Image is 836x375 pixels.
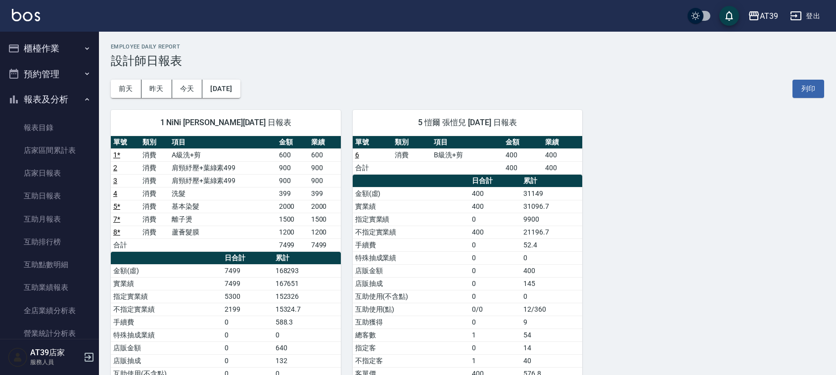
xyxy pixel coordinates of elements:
td: 600 [277,148,309,161]
td: 0 [273,328,341,341]
td: 9900 [521,213,582,226]
td: 399 [277,187,309,200]
td: 洗髮 [169,187,277,200]
a: 報表目錄 [4,116,95,139]
th: 累計 [273,252,341,265]
td: 400 [503,161,543,174]
th: 項目 [431,136,503,149]
span: 5 愷爾 張愷兒 [DATE] 日報表 [365,118,571,128]
td: 手續費 [353,238,469,251]
td: 900 [309,174,341,187]
td: 0 [469,277,521,290]
td: 總客數 [353,328,469,341]
td: 152326 [273,290,341,303]
h2: Employee Daily Report [111,44,824,50]
td: 1500 [277,213,309,226]
td: 0 [469,251,521,264]
p: 服務人員 [30,358,81,367]
td: 588.3 [273,316,341,328]
td: 15324.7 [273,303,341,316]
button: [DATE] [202,80,240,98]
td: A級洗+剪 [169,148,277,161]
td: 5300 [222,290,273,303]
td: 金額(虛) [111,264,222,277]
td: 指定實業績 [353,213,469,226]
span: 1 NiNi [PERSON_NAME][DATE] 日報表 [123,118,329,128]
button: 預約管理 [4,61,95,87]
td: 消費 [140,187,169,200]
a: 互助排行榜 [4,231,95,253]
td: 399 [309,187,341,200]
td: 離子燙 [169,213,277,226]
td: 0 [469,316,521,328]
td: 7499 [309,238,341,251]
td: 600 [309,148,341,161]
button: 登出 [786,7,824,25]
img: Person [8,347,28,367]
button: 昨天 [141,80,172,98]
td: 消費 [140,148,169,161]
td: 消費 [140,200,169,213]
td: 400 [543,161,582,174]
td: 基本染髮 [169,200,277,213]
td: 54 [521,328,582,341]
td: 900 [277,161,309,174]
td: B級洗+剪 [431,148,503,161]
td: 0 [521,290,582,303]
h3: 設計師日報表 [111,54,824,68]
td: 合計 [353,161,392,174]
td: 店販金額 [111,341,222,354]
td: 31149 [521,187,582,200]
th: 單號 [111,136,140,149]
th: 金額 [277,136,309,149]
th: 日合計 [222,252,273,265]
td: 消費 [140,174,169,187]
td: 實業績 [111,277,222,290]
a: 6 [355,151,359,159]
td: 0 [222,328,273,341]
th: 日合計 [469,175,521,187]
td: 0 [222,316,273,328]
td: 0 [469,238,521,251]
a: 3 [113,177,117,185]
td: 合計 [111,238,140,251]
th: 類別 [392,136,432,149]
table: a dense table [353,136,583,175]
td: 400 [469,200,521,213]
a: 互助日報表 [4,185,95,207]
td: 1500 [309,213,341,226]
td: 400 [503,148,543,161]
button: 列印 [792,80,824,98]
td: 167651 [273,277,341,290]
td: 消費 [140,213,169,226]
div: AT39 [760,10,778,22]
a: 互助月報表 [4,208,95,231]
td: 0 [222,354,273,367]
td: 21196.7 [521,226,582,238]
td: 0 [469,341,521,354]
button: 櫃檯作業 [4,36,95,61]
td: 肩頸紓壓+葉綠素499 [169,161,277,174]
td: 實業績 [353,200,469,213]
th: 單號 [353,136,392,149]
td: 145 [521,277,582,290]
td: 0 [222,341,273,354]
h5: AT39店家 [30,348,81,358]
td: 0 [521,251,582,264]
td: 0/0 [469,303,521,316]
td: 1 [469,328,521,341]
td: 互助獲得 [353,316,469,328]
td: 1 [469,354,521,367]
td: 特殊抽成業績 [111,328,222,341]
td: 900 [277,174,309,187]
td: 400 [469,187,521,200]
td: 7499 [222,264,273,277]
td: 400 [521,264,582,277]
table: a dense table [111,136,341,252]
td: 640 [273,341,341,354]
td: 2199 [222,303,273,316]
td: 指定實業績 [111,290,222,303]
td: 1200 [277,226,309,238]
td: 店販抽成 [353,277,469,290]
td: 1200 [309,226,341,238]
